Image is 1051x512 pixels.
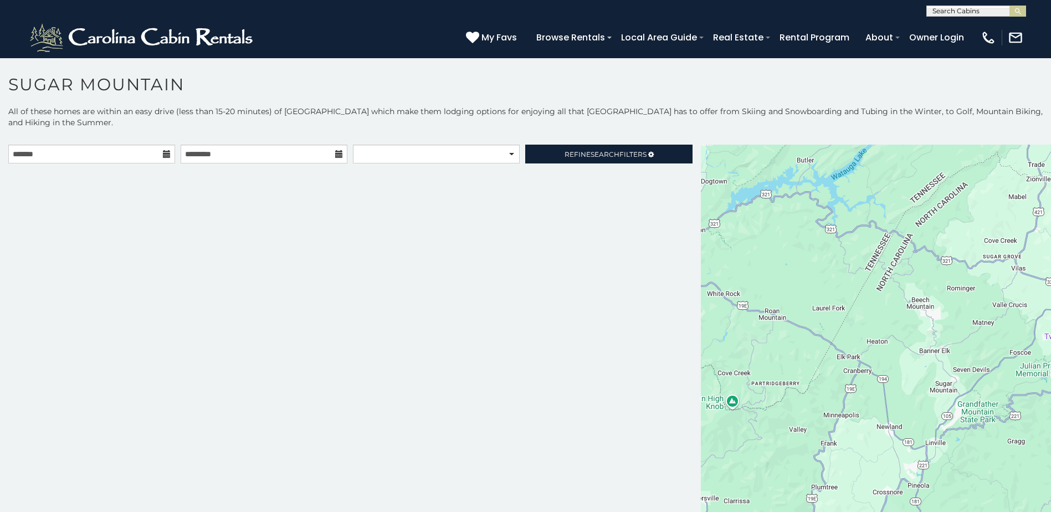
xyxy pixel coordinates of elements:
[531,28,611,47] a: Browse Rentals
[774,28,855,47] a: Rental Program
[981,30,996,45] img: phone-regular-white.png
[481,30,517,44] span: My Favs
[565,150,647,158] span: Refine Filters
[616,28,703,47] a: Local Area Guide
[1008,30,1023,45] img: mail-regular-white.png
[591,150,619,158] span: Search
[466,30,520,45] a: My Favs
[904,28,970,47] a: Owner Login
[860,28,899,47] a: About
[525,145,692,163] a: RefineSearchFilters
[28,21,258,54] img: White-1-2.png
[707,28,769,47] a: Real Estate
